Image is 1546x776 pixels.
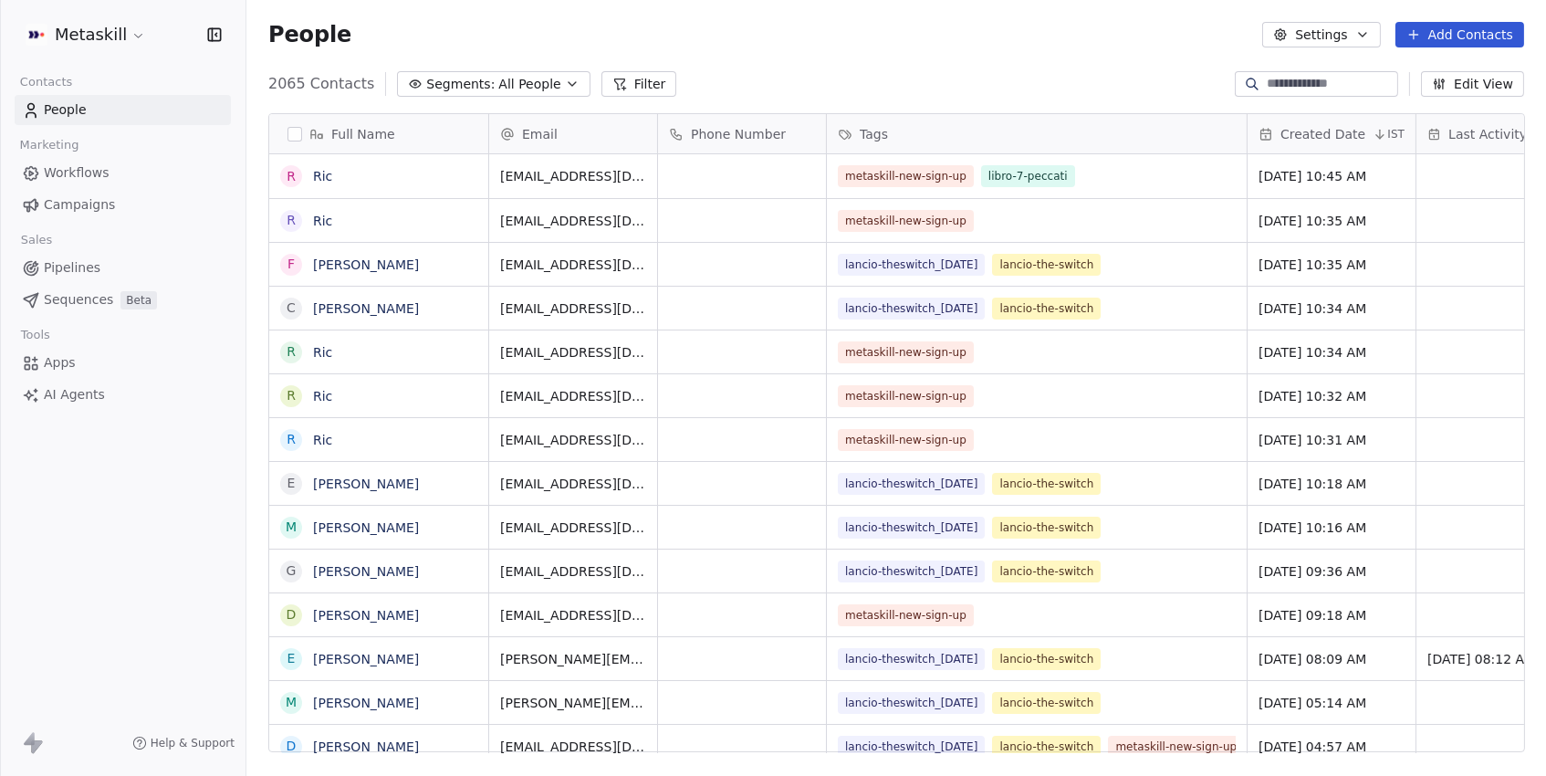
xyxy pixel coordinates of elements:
[1259,431,1405,449] span: [DATE] 10:31 AM
[44,163,110,183] span: Workflows
[287,342,296,362] div: R
[426,75,495,94] span: Segments:
[838,429,974,451] span: metaskill-new-sign-up
[838,254,985,276] span: lancio-theswitch_[DATE]
[500,343,646,362] span: [EMAIL_ADDRESS][DOMAIN_NAME]
[500,519,646,537] span: [EMAIL_ADDRESS][DOMAIN_NAME]
[838,736,985,758] span: lancio-theswitch_[DATE]
[500,167,646,185] span: [EMAIL_ADDRESS][DOMAIN_NAME]
[1259,606,1405,624] span: [DATE] 09:18 AM
[15,158,231,188] a: Workflows
[1262,22,1380,47] button: Settings
[313,739,419,754] a: [PERSON_NAME]
[287,474,296,493] div: E
[1259,167,1405,185] span: [DATE] 10:45 AM
[313,257,419,272] a: [PERSON_NAME]
[992,692,1101,714] span: lancio-the-switch
[658,114,826,153] div: Phone Number
[313,608,419,623] a: [PERSON_NAME]
[287,299,296,318] div: C
[313,696,419,710] a: [PERSON_NAME]
[838,604,974,626] span: metaskill-new-sign-up
[691,125,786,143] span: Phone Number
[44,100,87,120] span: People
[132,736,235,750] a: Help & Support
[860,125,888,143] span: Tags
[331,125,395,143] span: Full Name
[15,285,231,315] a: SequencesBeta
[981,165,1075,187] span: libro-7-peccati
[313,652,419,666] a: [PERSON_NAME]
[313,301,419,316] a: [PERSON_NAME]
[44,385,105,404] span: AI Agents
[15,348,231,378] a: Apps
[500,299,646,318] span: [EMAIL_ADDRESS][DOMAIN_NAME]
[15,190,231,220] a: Campaigns
[1259,694,1405,712] span: [DATE] 05:14 AM
[287,561,297,581] div: G
[15,253,231,283] a: Pipelines
[489,114,657,153] div: Email
[286,518,297,537] div: M
[1108,736,1244,758] span: metaskill-new-sign-up
[1259,212,1405,230] span: [DATE] 10:35 AM
[498,75,560,94] span: All People
[287,430,296,449] div: R
[1259,299,1405,318] span: [DATE] 10:34 AM
[992,561,1101,582] span: lancio-the-switch
[287,211,296,230] div: R
[151,736,235,750] span: Help & Support
[1280,125,1365,143] span: Created Date
[500,562,646,581] span: [EMAIL_ADDRESS][DOMAIN_NAME]
[287,386,296,405] div: R
[13,321,57,349] span: Tools
[1248,114,1415,153] div: Created DateIST
[992,473,1101,495] span: lancio-the-switch
[1259,650,1405,668] span: [DATE] 08:09 AM
[601,71,677,97] button: Filter
[500,606,646,624] span: [EMAIL_ADDRESS][DOMAIN_NAME]
[1259,562,1405,581] span: [DATE] 09:36 AM
[313,520,419,535] a: [PERSON_NAME]
[838,385,974,407] span: metaskill-new-sign-up
[838,165,974,187] span: metaskill-new-sign-up
[992,736,1101,758] span: lancio-the-switch
[1259,475,1405,493] span: [DATE] 10:18 AM
[500,475,646,493] span: [EMAIL_ADDRESS][DOMAIN_NAME]
[287,605,297,624] div: d
[12,131,87,159] span: Marketing
[1259,343,1405,362] span: [DATE] 10:34 AM
[838,517,985,539] span: lancio-theswitch_[DATE]
[15,380,231,410] a: AI Agents
[992,298,1101,320] span: lancio-the-switch
[120,291,157,309] span: Beta
[287,737,297,756] div: D
[22,19,150,50] button: Metaskill
[268,21,351,48] span: People
[992,254,1101,276] span: lancio-the-switch
[500,694,646,712] span: [PERSON_NAME][EMAIL_ADDRESS][DOMAIN_NAME]
[500,387,646,405] span: [EMAIL_ADDRESS][DOMAIN_NAME]
[12,68,80,96] span: Contacts
[26,24,47,46] img: AVATAR%20METASKILL%20-%20Colori%20Positivo.png
[827,114,1247,153] div: Tags
[838,298,985,320] span: lancio-theswitch_[DATE]
[286,693,297,712] div: M
[1421,71,1524,97] button: Edit View
[287,167,296,186] div: R
[500,256,646,274] span: [EMAIL_ADDRESS][DOMAIN_NAME]
[313,389,332,404] a: Ric
[269,114,488,153] div: Full Name
[500,650,646,668] span: [PERSON_NAME][EMAIL_ADDRESS][DOMAIN_NAME]
[313,345,332,360] a: Ric
[1387,127,1405,142] span: IST
[287,255,295,274] div: F
[500,212,646,230] span: [EMAIL_ADDRESS][DOMAIN_NAME]
[15,95,231,125] a: People
[313,564,419,579] a: [PERSON_NAME]
[269,154,489,753] div: grid
[313,433,332,447] a: Ric
[838,210,974,232] span: metaskill-new-sign-up
[44,353,76,372] span: Apps
[1259,256,1405,274] span: [DATE] 10:35 AM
